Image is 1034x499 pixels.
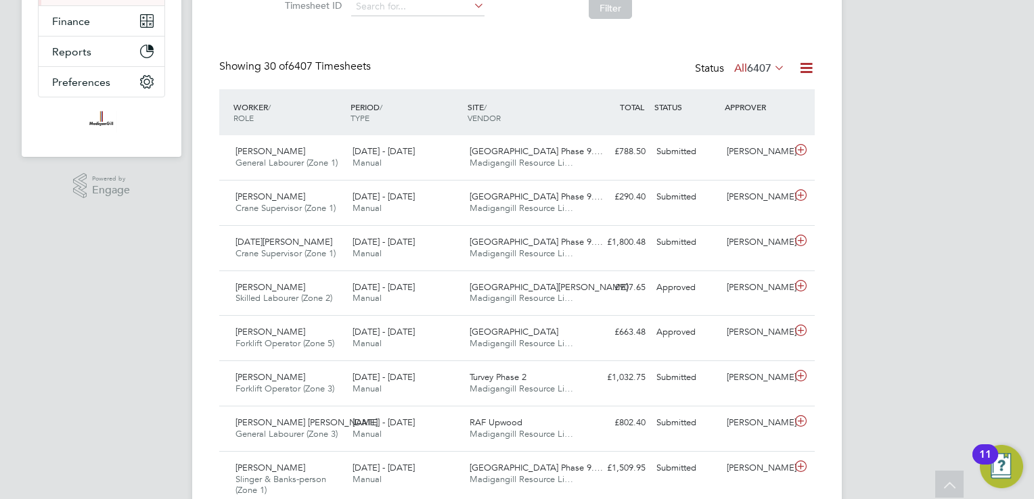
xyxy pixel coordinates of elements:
span: RAF Upwood [470,417,522,428]
span: 6407 [747,62,771,75]
div: Showing [219,60,374,74]
div: [PERSON_NAME] [721,277,792,299]
span: [PERSON_NAME] [235,191,305,202]
span: 30 of [264,60,288,73]
div: Submitted [651,457,721,479]
span: [DATE] - [DATE] [353,326,415,337]
div: [PERSON_NAME] [721,141,792,163]
div: STATUS [651,95,721,119]
span: Powered by [92,173,130,185]
button: Finance [39,6,164,36]
div: [PERSON_NAME] [721,366,792,389]
div: £802.40 [581,412,651,434]
div: [PERSON_NAME] [721,412,792,434]
div: £1,800.48 [581,231,651,254]
div: Submitted [651,231,721,254]
img: madigangill-logo-retina.png [86,111,116,133]
span: TOTAL [620,101,644,112]
span: Manual [353,247,382,259]
a: Go to home page [38,111,165,133]
span: Madigangill Resource Li… [470,473,573,485]
div: APPROVER [721,95,792,119]
span: Turvey Phase 2 [470,371,526,383]
span: Madigangill Resource Li… [470,383,573,394]
span: [DATE] - [DATE] [353,191,415,202]
button: Open Resource Center, 11 new notifications [980,445,1023,488]
div: Status [695,60,788,78]
span: 6407 Timesheets [264,60,371,73]
span: VENDOR [468,112,501,123]
span: General Labourer (Zone 1) [235,157,338,168]
div: WORKER [230,95,347,130]
span: Crane Supervisor (Zone 1) [235,202,336,214]
div: £1,509.95 [581,457,651,479]
span: Madigangill Resource Li… [470,157,573,168]
span: [PERSON_NAME] [235,145,305,157]
span: [GEOGRAPHIC_DATA] Phase 9.… [470,462,603,473]
span: [DATE] - [DATE] [353,417,415,428]
button: Preferences [39,67,164,97]
span: [PERSON_NAME] [235,326,305,337]
span: Forklift Operator (Zone 5) [235,337,334,349]
span: Manual [353,337,382,349]
span: [DATE][PERSON_NAME] [235,236,332,247]
span: Madigangill Resource Li… [470,428,573,439]
span: Slinger & Banks-person (Zone 1) [235,473,326,496]
span: Forklift Operator (Zone 3) [235,383,334,394]
span: [PERSON_NAME] [235,371,305,383]
a: Powered byEngage [73,173,131,199]
span: TYPE [351,112,369,123]
div: Submitted [651,412,721,434]
span: [GEOGRAPHIC_DATA] Phase 9.… [470,145,603,157]
span: Manual [353,428,382,439]
label: All [734,62,785,75]
span: Manual [353,157,382,168]
span: [PERSON_NAME] [PERSON_NAME] [235,417,378,428]
span: [DATE] - [DATE] [353,281,415,293]
div: [PERSON_NAME] [721,321,792,343]
span: / [380,101,382,112]
span: Preferences [52,76,110,89]
span: Engage [92,185,130,196]
span: Madigangill Resource Li… [470,247,573,259]
span: [GEOGRAPHIC_DATA] [470,326,558,337]
span: Madigangill Resource Li… [470,202,573,214]
div: [PERSON_NAME] [721,186,792,208]
div: Submitted [651,366,721,389]
span: / [484,101,487,112]
span: Crane Supervisor (Zone 1) [235,247,336,259]
span: ROLE [233,112,254,123]
div: Submitted [651,141,721,163]
div: SITE [464,95,581,130]
span: Finance [52,15,90,28]
div: [PERSON_NAME] [721,457,792,479]
div: PERIOD [347,95,464,130]
span: [GEOGRAPHIC_DATA] Phase 9.… [470,191,603,202]
span: [DATE] - [DATE] [353,462,415,473]
div: £1,032.75 [581,366,651,389]
div: £663.48 [581,321,651,343]
div: £788.50 [581,141,651,163]
div: £290.40 [581,186,651,208]
span: Manual [353,292,382,304]
span: [PERSON_NAME] [235,462,305,473]
span: [DATE] - [DATE] [353,236,415,247]
span: Manual [353,473,382,485]
span: General Labourer (Zone 3) [235,428,338,439]
div: 11 [979,454,991,472]
span: Madigangill Resource Li… [470,292,573,304]
span: [DATE] - [DATE] [353,371,415,383]
span: Manual [353,202,382,214]
span: Reports [52,45,91,58]
span: [GEOGRAPHIC_DATA][PERSON_NAME] [470,281,628,293]
span: [GEOGRAPHIC_DATA] Phase 9.… [470,236,603,247]
div: £907.65 [581,277,651,299]
span: [DATE] - [DATE] [353,145,415,157]
span: Manual [353,383,382,394]
div: Approved [651,321,721,343]
span: [PERSON_NAME] [235,281,305,293]
div: Submitted [651,186,721,208]
button: Reports [39,37,164,66]
span: Skilled Labourer (Zone 2) [235,292,332,304]
div: [PERSON_NAME] [721,231,792,254]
